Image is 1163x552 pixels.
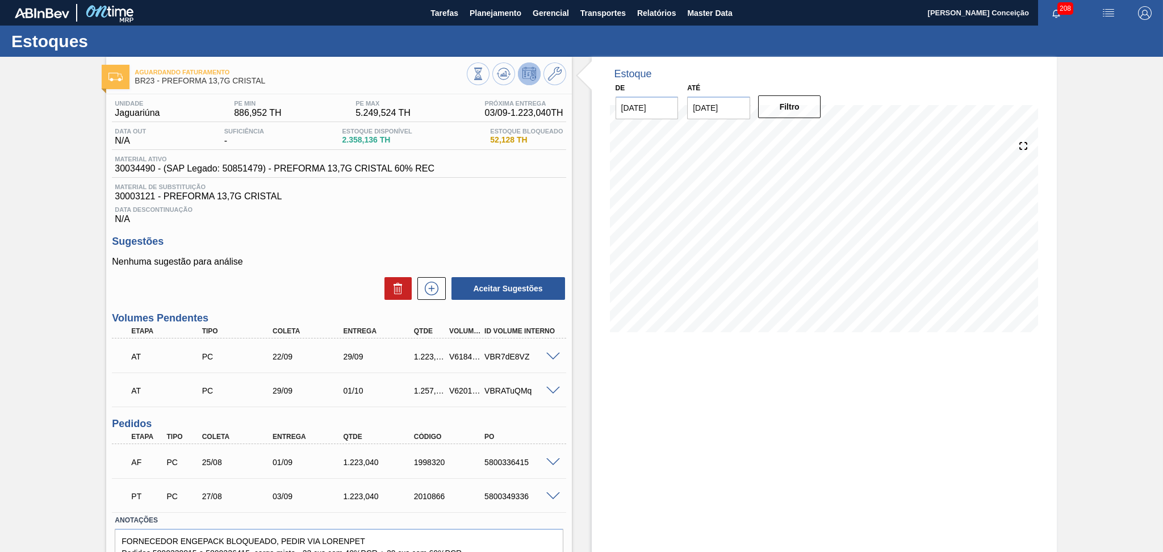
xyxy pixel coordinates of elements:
[482,458,561,467] div: 5800336415
[112,202,566,224] div: N/A
[411,492,491,501] div: 2010866
[112,312,566,324] h3: Volumes Pendentes
[164,433,200,441] div: Tipo
[115,128,146,135] span: Data out
[234,108,281,118] span: 886,952 TH
[342,128,412,135] span: Estoque Disponível
[131,458,162,467] p: AF
[115,206,563,213] span: Data Descontinuação
[446,276,566,301] div: Aceitar Sugestões
[430,6,458,20] span: Tarefas
[482,492,561,501] div: 5800349336
[758,95,821,118] button: Filtro
[411,386,448,395] div: 1.257,984
[128,433,165,441] div: Etapa
[379,277,412,300] div: Excluir Sugestões
[199,352,279,361] div: Pedido de Compra
[340,433,420,441] div: Qtde
[482,433,561,441] div: PO
[115,164,434,174] span: 30034490 - (SAP Legado: 50851479) - PREFORMA 13,7G CRISTAL 60% REC
[199,458,279,467] div: 25/08/2025
[580,6,626,20] span: Transportes
[221,128,267,146] div: -
[164,492,200,501] div: Pedido de Compra
[131,492,162,501] p: PT
[446,327,483,335] div: Volume Portal
[614,68,652,80] div: Estoque
[687,84,700,92] label: Até
[1038,5,1074,21] button: Notificações
[224,128,264,135] span: Suficiência
[342,136,412,144] span: 2.358,136 TH
[340,458,420,467] div: 1.223,040
[108,73,123,81] img: Ícone
[485,100,563,107] span: Próxima Entrega
[490,128,563,135] span: Estoque Bloqueado
[482,352,561,361] div: VBR7dE8VZ
[340,352,420,361] div: 29/09/2025
[637,6,676,20] span: Relatórios
[128,484,165,509] div: Pedido em Trânsito
[131,352,205,361] p: AT
[543,62,566,85] button: Ir ao Master Data / Geral
[411,352,448,361] div: 1.223,040
[112,418,566,430] h3: Pedidos
[131,386,205,395] p: AT
[411,458,491,467] div: 1998320
[11,35,213,48] h1: Estoques
[270,327,349,335] div: Coleta
[411,433,491,441] div: Código
[135,77,466,85] span: BR23 - PREFORMA 13,7G CRISTAL
[128,450,165,475] div: Aguardando Faturamento
[164,458,200,467] div: Pedido de Compra
[340,492,420,501] div: 1.223,040
[115,512,563,529] label: Anotações
[135,69,466,76] span: Aguardando Faturamento
[270,458,349,467] div: 01/09/2025
[112,257,566,267] p: Nenhuma sugestão para análise
[490,136,563,144] span: 52,128 TH
[616,97,679,119] input: dd/mm/yyyy
[687,97,750,119] input: dd/mm/yyyy
[15,8,69,18] img: TNhmsLtSVTkK8tSr43FrP2fwEKptu5GPRR3wAAAABJRU5ErkJggg==
[446,386,483,395] div: V620161
[115,156,434,162] span: Material ativo
[355,108,411,118] span: 5.249,524 TH
[482,327,561,335] div: Id Volume Interno
[115,183,563,190] span: Material de Substituição
[112,128,149,146] div: N/A
[128,378,208,403] div: Aguardando Informações de Transporte
[199,386,279,395] div: Pedido de Compra
[112,236,566,248] h3: Sugestões
[199,327,279,335] div: Tipo
[115,108,160,118] span: Jaguariúna
[340,327,420,335] div: Entrega
[1057,2,1073,15] span: 208
[340,386,420,395] div: 01/10/2025
[451,277,565,300] button: Aceitar Sugestões
[128,327,208,335] div: Etapa
[687,6,732,20] span: Master Data
[518,62,541,85] button: Desprogramar Estoque
[482,386,561,395] div: VBRATuQMq
[411,327,448,335] div: Qtde
[199,492,279,501] div: 27/08/2025
[355,100,411,107] span: PE MAX
[1138,6,1152,20] img: Logout
[1102,6,1115,20] img: userActions
[270,352,349,361] div: 22/09/2025
[234,100,281,107] span: PE MIN
[115,100,160,107] span: Unidade
[270,386,349,395] div: 29/09/2025
[128,344,208,369] div: Aguardando Informações de Transporte
[270,492,349,501] div: 03/09/2025
[467,62,490,85] button: Visão Geral dos Estoques
[533,6,569,20] span: Gerencial
[492,62,515,85] button: Atualizar Gráfico
[115,191,563,202] span: 30003121 - PREFORMA 13,7G CRISTAL
[412,277,446,300] div: Nova sugestão
[485,108,563,118] span: 03/09 - 1.223,040 TH
[270,433,349,441] div: Entrega
[199,433,279,441] div: Coleta
[470,6,521,20] span: Planejamento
